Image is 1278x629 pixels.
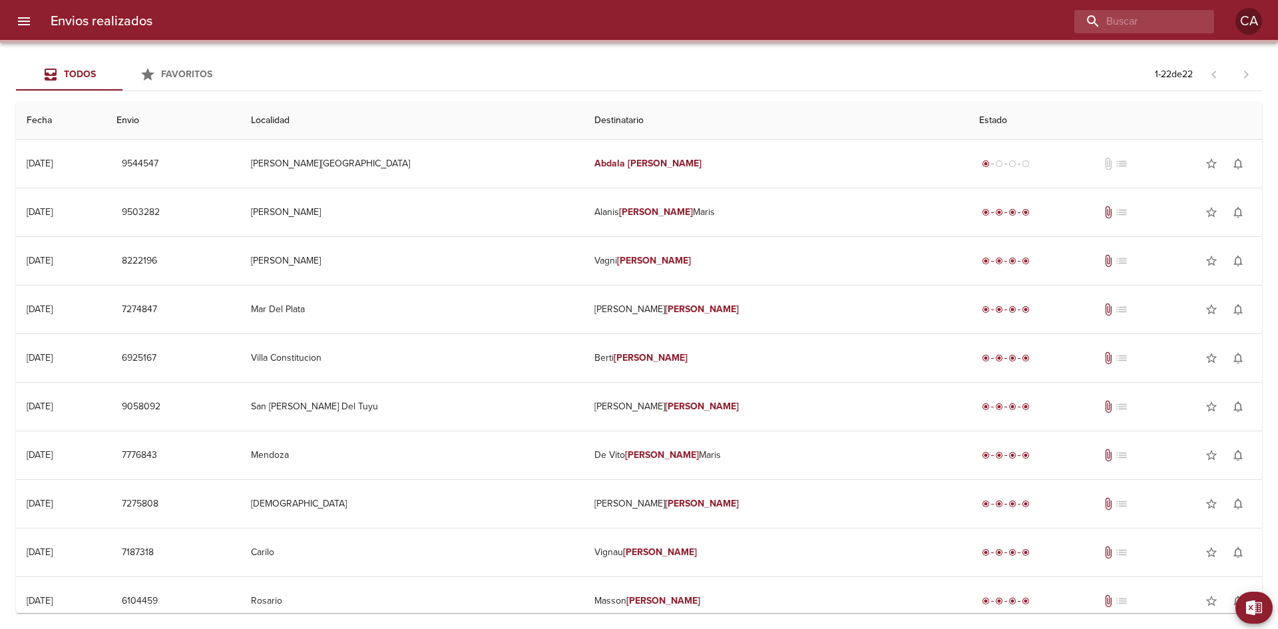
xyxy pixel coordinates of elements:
[122,544,154,561] span: 7187318
[1008,403,1016,411] span: radio_button_checked
[240,528,584,576] td: Carilo
[594,158,625,169] em: Abdala
[979,594,1032,608] div: Entregado
[1102,449,1115,462] span: Tiene documentos adjuntos
[1102,351,1115,365] span: Tiene documentos adjuntos
[240,383,584,431] td: San [PERSON_NAME] Del Tuyu
[584,286,968,333] td: [PERSON_NAME]
[240,334,584,382] td: Villa Constitucion
[1231,254,1245,268] span: notifications_none
[982,306,990,314] span: radio_button_checked
[1102,157,1115,170] span: No tiene documentos adjuntos
[982,160,990,168] span: radio_button_checked
[1102,400,1115,413] span: Tiene documentos adjuntos
[982,500,990,508] span: radio_button_checked
[1074,10,1191,33] input: buscar
[27,449,53,461] div: [DATE]
[1205,449,1218,462] span: star_border
[1115,400,1128,413] span: No tiene pedido asociado
[584,431,968,479] td: De Vito Maris
[979,400,1032,413] div: Entregado
[122,350,156,367] span: 6925167
[1231,206,1245,219] span: notifications_none
[1198,296,1225,323] button: Agregar a favoritos
[584,237,968,285] td: Vagni
[1205,254,1218,268] span: star_border
[1008,160,1016,168] span: radio_button_unchecked
[240,431,584,479] td: Mendoza
[584,528,968,576] td: Vignau
[1225,345,1251,371] button: Activar notificaciones
[1022,500,1030,508] span: radio_button_checked
[584,102,968,140] th: Destinatario
[1022,208,1030,216] span: radio_button_checked
[1115,546,1128,559] span: No tiene pedido asociado
[1198,248,1225,274] button: Agregar a favoritos
[27,498,53,509] div: [DATE]
[1008,548,1016,556] span: radio_button_checked
[1022,403,1030,411] span: radio_button_checked
[1115,206,1128,219] span: No tiene pedido asociado
[1231,497,1245,511] span: notifications_none
[1231,594,1245,608] span: notifications_none
[1225,199,1251,226] button: Activar notificaciones
[116,395,166,419] button: 9058092
[982,354,990,362] span: radio_button_checked
[995,306,1003,314] span: radio_button_checked
[1198,539,1225,566] button: Agregar a favoritos
[1205,594,1218,608] span: star_border
[27,401,53,412] div: [DATE]
[1225,588,1251,614] button: Activar notificaciones
[995,354,1003,362] span: radio_button_checked
[1115,157,1128,170] span: No tiene pedido asociado
[625,449,699,461] em: [PERSON_NAME]
[1102,497,1115,511] span: Tiene documentos adjuntos
[1022,160,1030,168] span: radio_button_unchecked
[27,158,53,169] div: [DATE]
[1102,254,1115,268] span: Tiene documentos adjuntos
[995,548,1003,556] span: radio_button_checked
[1205,351,1218,365] span: star_border
[161,69,212,80] span: Favoritos
[116,589,163,614] button: 6104459
[116,249,162,274] button: 8222196
[979,206,1032,219] div: Entregado
[979,157,1032,170] div: Generado
[1225,248,1251,274] button: Activar notificaciones
[1231,546,1245,559] span: notifications_none
[116,200,165,225] button: 9503282
[240,102,584,140] th: Localidad
[8,5,40,37] button: menu
[116,443,162,468] button: 7776843
[1235,8,1262,35] div: Abrir información de usuario
[1008,451,1016,459] span: radio_button_checked
[1231,449,1245,462] span: notifications_none
[1102,206,1115,219] span: Tiene documentos adjuntos
[1022,257,1030,265] span: radio_button_checked
[584,334,968,382] td: Berti
[1198,345,1225,371] button: Agregar a favoritos
[1205,546,1218,559] span: star_border
[979,351,1032,365] div: Entregado
[995,500,1003,508] span: radio_button_checked
[1205,206,1218,219] span: star_border
[665,498,739,509] em: [PERSON_NAME]
[1205,497,1218,511] span: star_border
[1115,594,1128,608] span: No tiene pedido asociado
[116,540,159,565] button: 7187318
[1115,449,1128,462] span: No tiene pedido asociado
[1008,306,1016,314] span: radio_button_checked
[240,188,584,236] td: [PERSON_NAME]
[995,403,1003,411] span: radio_button_checked
[982,451,990,459] span: radio_button_checked
[122,204,160,221] span: 9503282
[1102,594,1115,608] span: Tiene documentos adjuntos
[1115,497,1128,511] span: No tiene pedido asociado
[665,401,739,412] em: [PERSON_NAME]
[1008,597,1016,605] span: radio_button_checked
[1225,491,1251,517] button: Activar notificaciones
[1225,296,1251,323] button: Activar notificaciones
[1198,67,1230,81] span: Pagina anterior
[1022,354,1030,362] span: radio_button_checked
[1205,157,1218,170] span: star_border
